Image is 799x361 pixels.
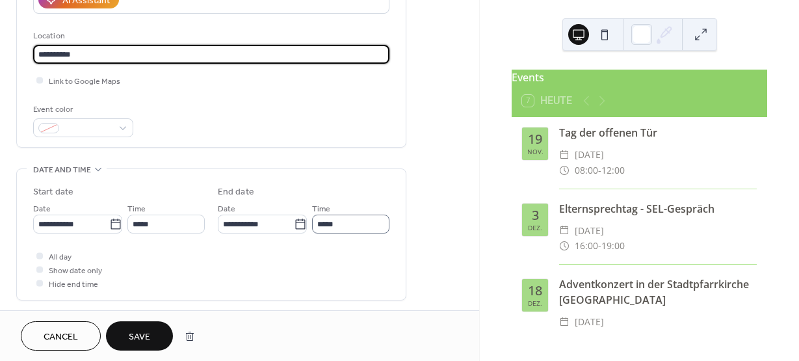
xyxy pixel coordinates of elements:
span: 12:00 [601,163,625,178]
div: ​ [559,238,570,254]
div: Start date [33,185,73,199]
div: Events [512,70,767,85]
div: Location [33,29,387,43]
span: - [598,163,601,178]
div: ​ [559,223,570,239]
div: 18 [528,284,542,297]
span: Show date only [49,264,102,278]
div: End date [218,185,254,199]
div: 19 [528,133,542,146]
span: Save [129,330,150,344]
span: [DATE] [575,147,604,163]
div: Event color [33,103,131,116]
button: Cancel [21,321,101,351]
span: Date [218,202,235,216]
span: - [598,238,601,254]
span: Date and time [33,163,91,177]
div: Adventkonzert in der Stadtpfarrkirche [GEOGRAPHIC_DATA] [559,276,757,308]
span: Date [33,202,51,216]
span: All day [49,250,72,264]
span: [DATE] [575,314,604,330]
span: Hide end time [49,278,98,291]
div: Dez. [528,300,542,306]
span: 19:00 [601,238,625,254]
span: Time [312,202,330,216]
span: 16:00 [575,238,598,254]
span: [DATE] [575,223,604,239]
button: Save [106,321,173,351]
div: ​ [559,163,570,178]
div: Tag der offenen Tür [559,125,757,140]
div: ​ [559,147,570,163]
span: Cancel [44,330,78,344]
div: ​ [559,314,570,330]
div: Nov. [527,148,544,155]
span: 08:00 [575,163,598,178]
span: Time [127,202,146,216]
span: Link to Google Maps [49,75,120,88]
div: Dez. [528,224,542,231]
div: Elternsprechtag - SEL-Gespräch [559,201,757,217]
div: 3 [532,209,539,222]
